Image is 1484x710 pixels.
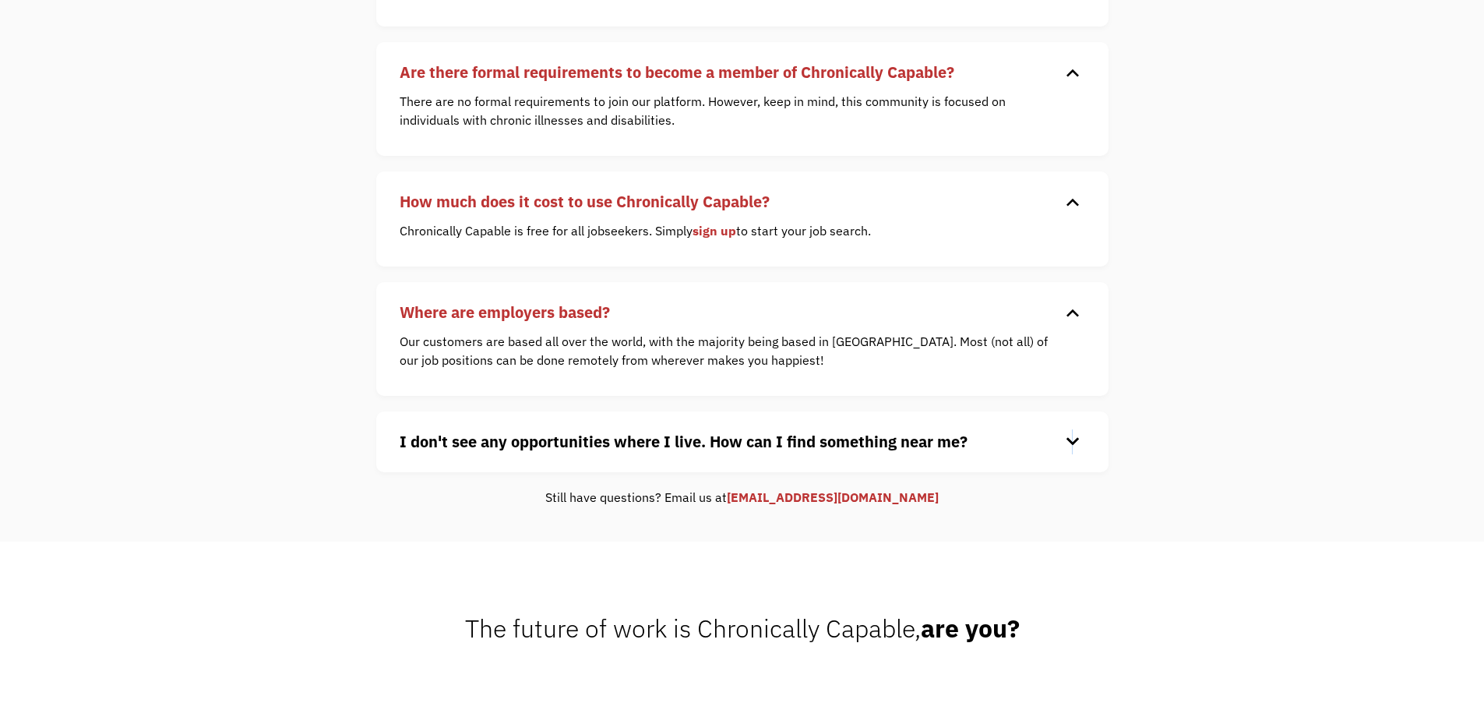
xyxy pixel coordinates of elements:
[693,223,736,238] a: sign up
[400,431,968,452] strong: I don't see any opportunities where I live. How can I find something near me?
[400,221,1062,240] p: Chronically Capable is free for all jobseekers. Simply to start your job search.
[1060,190,1085,214] div: keyboard_arrow_down
[465,612,1020,645] span: The future of work is Chronically Capable,
[376,488,1109,507] div: Still have questions? Email us at
[727,489,939,505] a: [EMAIL_ADDRESS][DOMAIN_NAME]
[1060,301,1085,324] div: keyboard_arrow_down
[400,302,610,323] strong: Where are employers based?
[400,92,1062,129] p: There are no formal requirements to join our platform. However, keep in mind, this community is f...
[400,332,1062,369] p: Our customers are based all over the world, with the majority being based in [GEOGRAPHIC_DATA]. M...
[921,612,1020,645] strong: are you?
[400,191,770,212] strong: How much does it cost to use Chronically Capable?
[400,62,954,83] strong: Are there formal requirements to become a member of Chronically Capable?
[1060,61,1085,84] div: keyboard_arrow_down
[1060,430,1085,454] div: keyboard_arrow_down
